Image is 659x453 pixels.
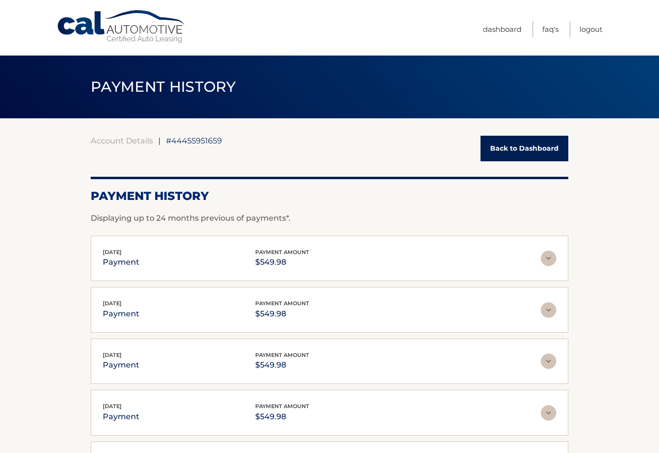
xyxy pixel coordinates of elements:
[255,410,309,424] p: $549.98
[103,358,139,372] p: payment
[91,212,568,224] p: Displaying up to 24 months previous of payments*.
[483,21,522,37] a: Dashboard
[481,136,568,161] a: Back to Dashboard
[56,10,187,44] a: Cal Automotive
[541,354,556,369] img: accordion-rest.svg
[255,300,309,307] span: payment amount
[91,136,153,145] a: Account Details
[103,410,139,424] p: payment
[541,405,556,421] img: accordion-rest.svg
[91,78,236,96] span: PAYMENT HISTORY
[91,189,568,203] h2: Payment History
[103,352,122,358] span: [DATE]
[542,21,559,37] a: FAQ's
[103,300,122,307] span: [DATE]
[103,307,139,321] p: payment
[255,358,309,372] p: $549.98
[166,136,222,145] span: #44455951659
[255,307,309,321] p: $549.98
[103,249,122,255] span: [DATE]
[541,302,556,318] img: accordion-rest.svg
[541,251,556,266] img: accordion-rest.svg
[103,403,122,410] span: [DATE]
[255,255,309,269] p: $549.98
[103,255,139,269] p: payment
[579,21,603,37] a: Logout
[255,403,309,410] span: payment amount
[158,136,161,145] span: |
[255,352,309,358] span: payment amount
[255,249,309,255] span: payment amount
